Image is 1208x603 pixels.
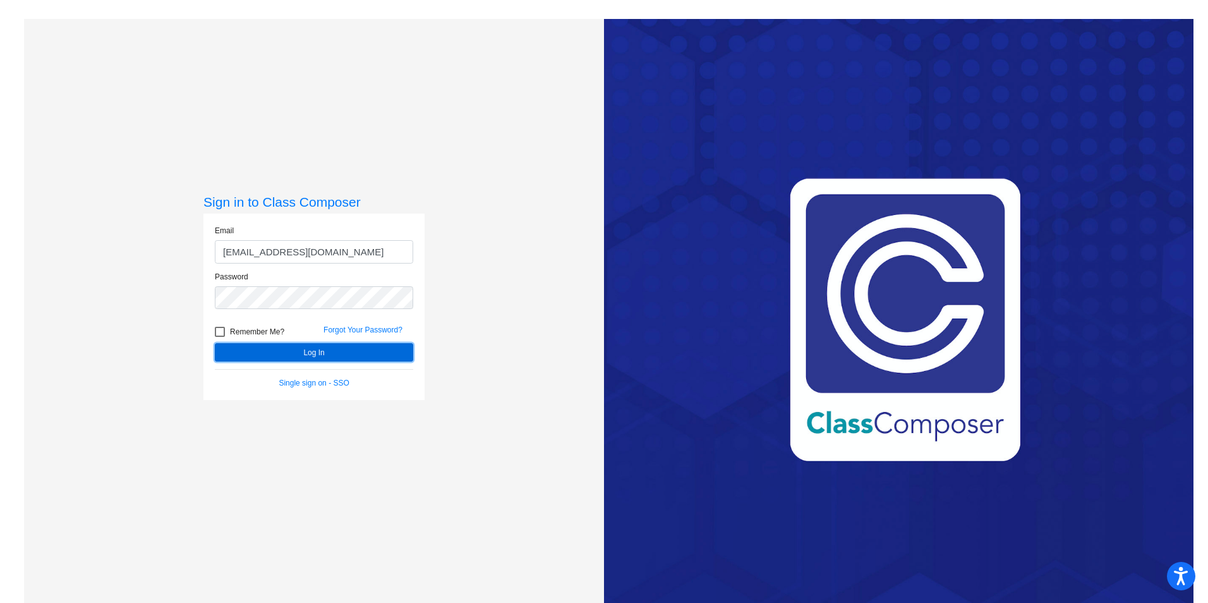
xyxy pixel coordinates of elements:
[203,194,425,210] h3: Sign in to Class Composer
[230,324,284,339] span: Remember Me?
[215,343,413,362] button: Log In
[279,379,349,387] a: Single sign on - SSO
[215,225,234,236] label: Email
[323,326,402,334] a: Forgot Your Password?
[215,271,248,283] label: Password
